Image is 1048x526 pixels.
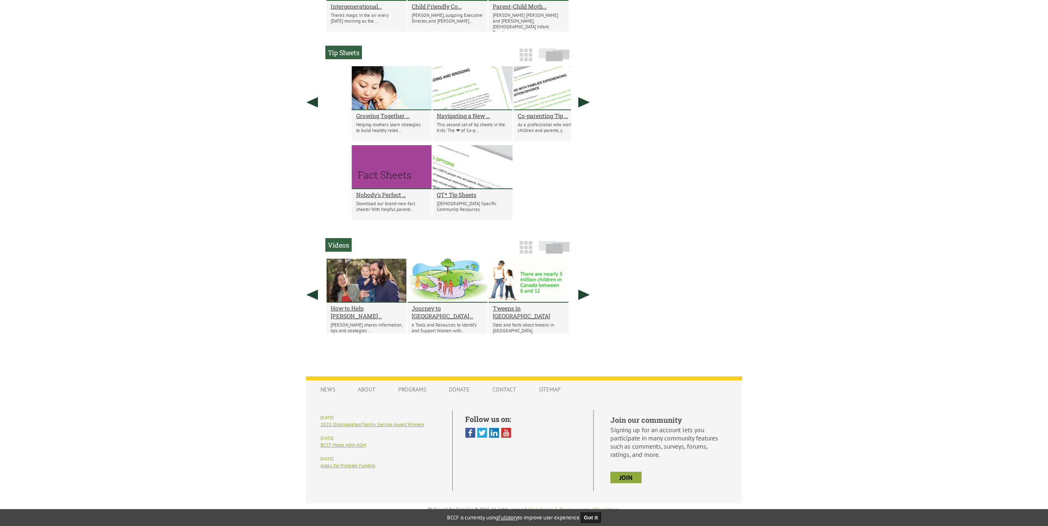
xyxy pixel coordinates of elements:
[320,415,440,420] h6: [DATE]
[489,428,499,438] img: Linked In
[320,456,440,461] h6: [DATE]
[320,462,375,468] a: Apply for Program Funding
[437,201,508,212] p: [DEMOGRAPHIC_DATA] Specific Community Resources
[493,304,564,320] a: Tweens in [GEOGRAPHIC_DATA]
[493,322,564,334] p: Stats and facts about tweens in [GEOGRAPHIC_DATA].
[437,191,508,199] a: QT* Tip Sheets
[356,112,428,120] a: Growing Together ...
[531,382,569,397] a: Sitemap
[331,12,402,24] p: There’s magic in the air every [DATE] morning as the ...
[501,428,511,438] img: You Tube
[325,46,362,59] h2: Tip Sheets
[356,201,428,212] p: Download our brand-new fact sheets! With helpful parenti...
[493,2,564,10] a: Parent-Child Moth...
[581,512,601,523] button: Got it
[433,66,512,141] li: Navigating a New Step Family Relationship: Tip sheets for parents
[433,145,512,220] li: QT* Tip Sheets
[352,145,432,220] li: Nobody's Perfect Fact Sheets
[517,245,535,258] a: Grid View
[352,66,432,141] li: Growing Together Parent Handouts
[484,382,524,397] a: Contact
[477,428,487,438] img: Twitter
[493,12,564,35] p: [PERSON_NAME] [PERSON_NAME] and [PERSON_NAME], [DEMOGRAPHIC_DATA] Infant Developmen...
[514,66,594,141] li: Co-parenting Tip Sheets
[408,259,487,334] li: Journey to Perinatal Well Being
[320,442,366,448] a: BCCF Hosts 48th AGM
[356,122,428,133] p: Helping mothers learn strategies to build healthy relati...
[325,238,352,252] h2: Videos
[539,241,570,254] img: slide-icon.png
[320,436,440,441] h6: [DATE]
[312,382,343,397] a: News
[519,241,532,254] img: grid-icon.png
[320,421,424,427] a: 2025 Distinguished Family Service Award Winners
[331,2,402,10] a: Intergenerational...
[327,259,406,334] li: How to Help Indigenous Dads Be More Positively Involved
[437,122,508,133] p: This second set of tip sheets in the Kids: The ❤ of Co-p...
[610,415,728,425] h5: Join our community
[390,382,434,397] a: Programs
[350,382,384,397] a: About
[610,426,728,459] p: Signing up for an account lets you participate in many community features such as comments, surve...
[519,49,532,61] img: grid-icon.png
[539,48,570,61] img: slide-icon.png
[518,112,589,120] a: Co-parenting Tip ...
[536,52,572,65] a: Slide View
[356,191,428,199] a: Nobody's Perfect ...
[489,259,568,334] li: Tweens in Canada
[412,12,483,24] p: [PERSON_NAME], outgoing Executive Director, and [PERSON_NAME]...
[412,322,483,334] p: e Tools and Resources to Identify and Support Women with...
[465,414,581,424] h5: Follow us on:
[441,382,478,397] a: Donate
[306,507,742,512] p: BC Council for Families © 2015, All rights reserved. | .
[331,322,402,334] p: [PERSON_NAME] shares information, tips and strategies...
[518,122,589,133] p: As a professional who works with children and parents, y...
[412,304,483,320] a: Journey to [GEOGRAPHIC_DATA]...
[437,112,508,120] a: Navigating a New ...
[536,245,572,258] a: Slide View
[530,507,619,512] a: Web Design & Development by VCN webteam
[412,2,483,10] a: Child Friendly Co...
[517,52,535,65] a: Grid View
[610,472,642,483] a: join
[465,428,475,438] img: Facebook
[331,304,402,320] a: How to Help [PERSON_NAME]...
[498,514,518,521] a: Fullstory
